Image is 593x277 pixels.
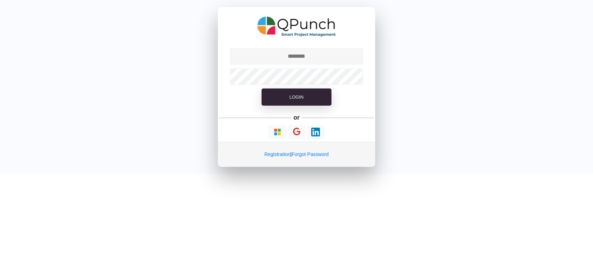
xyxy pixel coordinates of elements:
[257,14,336,39] img: QPunch
[292,113,301,122] h5: or
[264,151,291,157] a: Registration
[311,128,320,136] img: Loading...
[268,125,287,139] button: Continue With Microsoft Azure
[290,94,303,100] span: Login
[288,125,305,139] button: Continue With Google
[273,128,282,136] img: Loading...
[292,151,329,157] a: Forgot Password
[218,142,375,167] div: |
[306,125,325,139] button: Continue With LinkedIn
[262,88,331,106] button: Login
